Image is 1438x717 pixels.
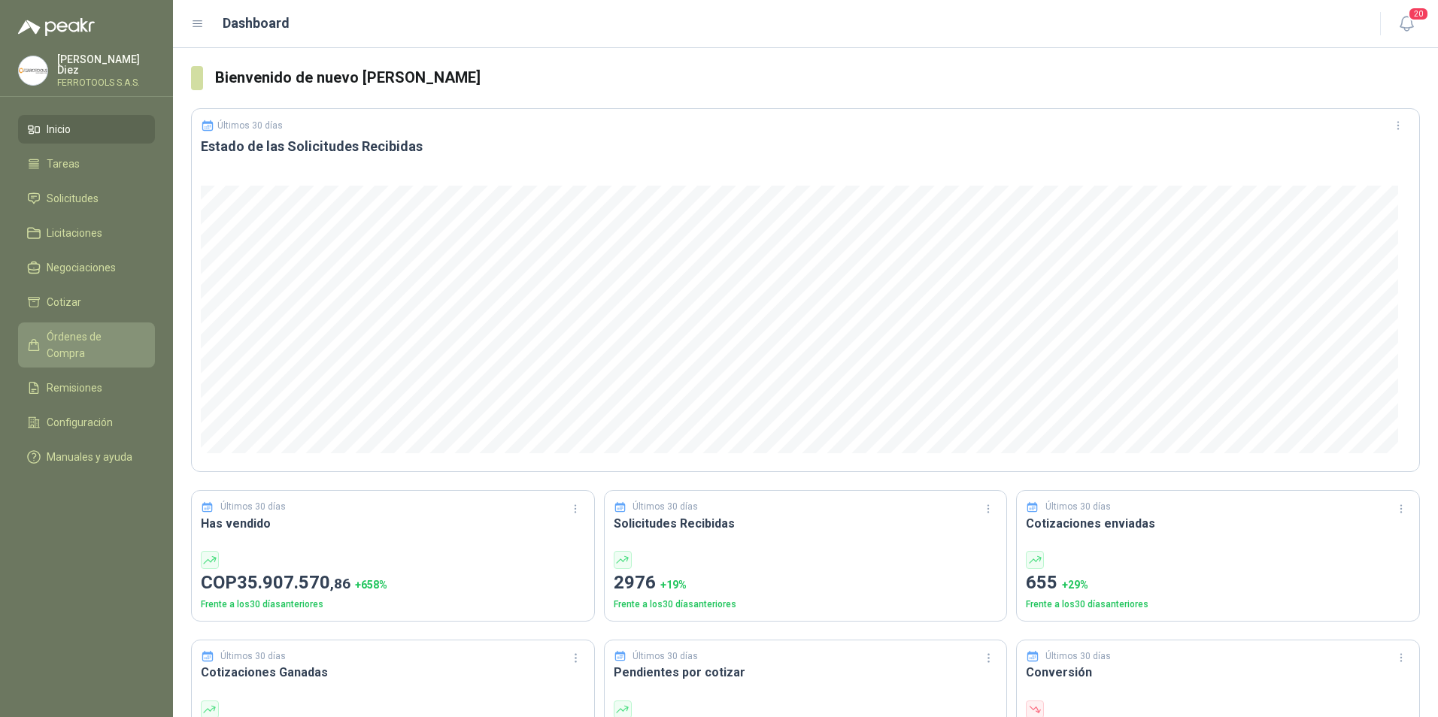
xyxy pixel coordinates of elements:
[18,253,155,282] a: Negociaciones
[18,184,155,213] a: Solicitudes
[201,514,585,533] h3: Has vendido
[47,156,80,172] span: Tareas
[19,56,47,85] img: Company Logo
[47,449,132,465] span: Manuales y ayuda
[355,579,387,591] span: + 658 %
[57,54,155,75] p: [PERSON_NAME] Diez
[633,500,698,514] p: Últimos 30 días
[1408,7,1429,21] span: 20
[18,18,95,36] img: Logo peakr
[217,120,283,131] p: Últimos 30 días
[47,225,102,241] span: Licitaciones
[220,649,286,664] p: Últimos 30 días
[1393,11,1420,38] button: 20
[1026,569,1410,597] p: 655
[201,597,585,612] p: Frente a los 30 días anteriores
[614,514,998,533] h3: Solicitudes Recibidas
[18,288,155,316] a: Cotizar
[1045,649,1111,664] p: Últimos 30 días
[201,138,1410,156] h3: Estado de las Solicitudes Recibidas
[18,443,155,471] a: Manuales y ayuda
[1026,597,1410,612] p: Frente a los 30 días anteriores
[18,374,155,402] a: Remisiones
[1045,500,1111,514] p: Últimos 30 días
[215,66,1420,89] h3: Bienvenido de nuevo [PERSON_NAME]
[18,322,155,368] a: Órdenes de Compra
[1026,514,1410,533] h3: Cotizaciones enviadas
[614,569,998,597] p: 2976
[330,575,350,592] span: ,86
[18,115,155,144] a: Inicio
[47,190,99,207] span: Solicitudes
[18,150,155,178] a: Tareas
[614,597,998,612] p: Frente a los 30 días anteriores
[223,13,290,34] h1: Dashboard
[220,500,286,514] p: Últimos 30 días
[660,579,687,591] span: + 19 %
[57,78,155,87] p: FERROTOOLS S.A.S.
[1026,663,1410,682] h3: Conversión
[47,328,141,362] span: Órdenes de Compra
[18,219,155,247] a: Licitaciones
[47,259,116,276] span: Negociaciones
[47,121,71,138] span: Inicio
[633,649,698,664] p: Últimos 30 días
[47,294,81,310] span: Cotizar
[1062,579,1088,591] span: + 29 %
[614,663,998,682] h3: Pendientes por cotizar
[47,380,102,396] span: Remisiones
[237,572,350,593] span: 35.907.570
[47,414,113,431] span: Configuración
[201,569,585,597] p: COP
[201,663,585,682] h3: Cotizaciones Ganadas
[18,408,155,437] a: Configuración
